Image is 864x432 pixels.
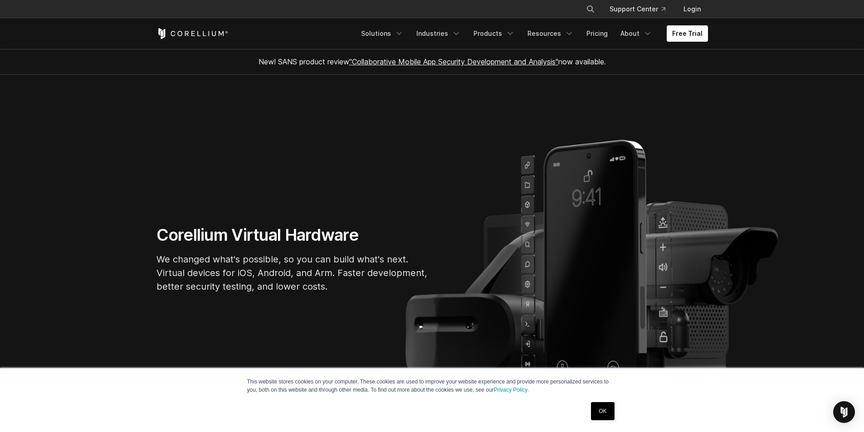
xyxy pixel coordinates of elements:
p: This website stores cookies on your computer. These cookies are used to improve your website expe... [247,378,617,394]
a: OK [591,402,614,420]
div: Open Intercom Messenger [833,401,855,423]
div: Navigation Menu [356,25,708,42]
a: About [615,25,658,42]
a: "Collaborative Mobile App Security Development and Analysis" [349,57,558,66]
button: Search [582,1,599,17]
a: Industries [411,25,466,42]
a: Corellium Home [156,28,229,39]
span: New! SANS product review now available. [259,57,606,66]
a: Pricing [581,25,613,42]
div: Navigation Menu [575,1,708,17]
a: Support Center [602,1,673,17]
a: Login [676,1,708,17]
a: Solutions [356,25,409,42]
a: Products [468,25,520,42]
a: Resources [522,25,579,42]
h1: Corellium Virtual Hardware [156,225,429,245]
p: We changed what's possible, so you can build what's next. Virtual devices for iOS, Android, and A... [156,252,429,293]
a: Privacy Policy. [494,387,529,393]
a: Free Trial [667,25,708,42]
